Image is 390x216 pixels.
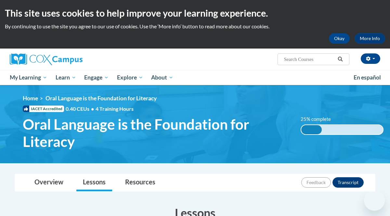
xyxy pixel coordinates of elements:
span: En español [354,74,381,81]
span: • [91,106,94,112]
span: About [151,74,173,81]
a: En español [349,71,385,84]
button: Search [335,55,345,63]
a: About [147,70,178,85]
p: By continuing to use the site you agree to our use of cookies. Use the ‘More info’ button to read... [5,23,385,30]
button: Feedback [301,177,331,188]
span: 4 Training Hours [96,106,134,112]
a: Engage [80,70,113,85]
div: Main menu [5,70,385,85]
a: Lessons [76,174,112,191]
span: 0.40 CEUs [66,105,96,112]
a: More Info [355,33,385,44]
button: Account Settings [361,53,380,64]
img: Cox Campus [10,53,83,65]
button: Okay [329,33,350,44]
input: Search Courses [283,55,335,63]
a: Explore [113,70,147,85]
a: Cox Campus [10,53,127,65]
a: Resources [119,174,162,191]
a: My Learning [6,70,51,85]
span: Explore [117,74,143,81]
a: Learn [51,70,80,85]
span: My Learning [10,74,47,81]
span: IACET Accredited [23,106,64,112]
a: Overview [28,174,70,191]
iframe: Button to launch messaging window [364,190,385,211]
span: Engage [84,74,109,81]
span: Learn [56,74,76,81]
a: Home [23,95,38,102]
span: Oral Language is the Foundation for Literacy [23,116,291,150]
h2: This site uses cookies to help improve your learning experience. [5,7,385,20]
div: 25% complete [301,125,322,134]
span: Oral Language is the Foundation for Literacy [45,95,157,102]
label: 25% complete [301,116,338,123]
